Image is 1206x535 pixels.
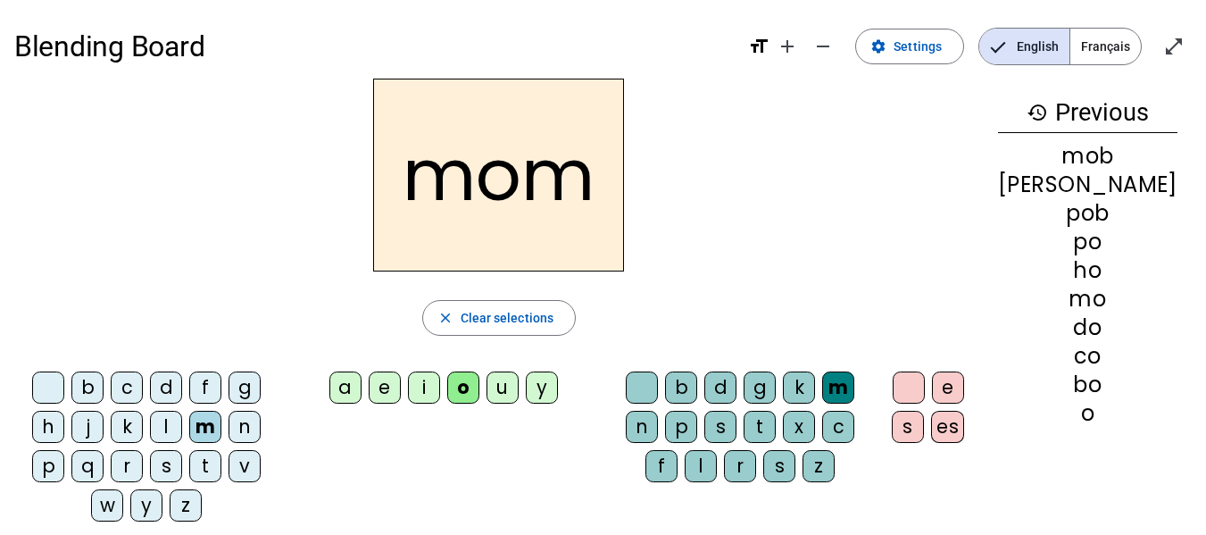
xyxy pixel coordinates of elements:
div: e [369,372,401,404]
div: x [783,411,815,443]
div: m [189,411,221,443]
mat-icon: close [437,310,453,326]
div: h [32,411,64,443]
mat-icon: add [777,36,798,57]
h1: Blending Board [14,18,734,75]
div: u [487,372,519,404]
div: w [91,489,123,522]
div: po [998,231,1177,253]
button: Decrease font size [805,29,841,64]
div: d [704,372,736,404]
div: n [229,411,261,443]
span: Settings [894,36,942,57]
div: s [704,411,736,443]
h2: mom [373,79,624,272]
div: bo [998,374,1177,396]
div: p [32,450,64,482]
mat-button-toggle-group: Language selection [978,28,1142,65]
span: English [979,29,1069,64]
div: do [998,317,1177,339]
span: Français [1070,29,1141,64]
div: d [150,372,182,404]
div: k [783,372,815,404]
div: g [229,372,261,404]
div: t [744,411,776,443]
div: pob [998,203,1177,224]
div: mob [998,146,1177,167]
mat-icon: remove [812,36,834,57]
div: s [892,411,924,443]
div: mo [998,288,1177,310]
div: b [665,372,697,404]
div: q [71,450,104,482]
div: t [189,450,221,482]
div: s [763,450,795,482]
div: b [71,372,104,404]
div: a [329,372,362,404]
mat-icon: settings [870,38,886,54]
div: co [998,346,1177,367]
div: l [685,450,717,482]
span: Clear selections [461,307,554,329]
div: y [130,489,162,522]
div: m [822,372,854,404]
div: z [170,489,202,522]
div: o [998,403,1177,424]
mat-icon: history [1027,102,1048,123]
div: n [626,411,658,443]
div: o [447,372,479,404]
div: r [724,450,756,482]
button: Clear selections [422,300,577,336]
mat-icon: format_size [748,36,769,57]
button: Settings [855,29,964,64]
div: l [150,411,182,443]
div: z [803,450,835,482]
div: v [229,450,261,482]
div: y [526,372,558,404]
div: i [408,372,440,404]
button: Increase font size [769,29,805,64]
div: p [665,411,697,443]
mat-icon: open_in_full [1163,36,1185,57]
div: f [189,372,221,404]
div: [PERSON_NAME] [998,174,1177,196]
div: j [71,411,104,443]
div: g [744,372,776,404]
div: s [150,450,182,482]
div: k [111,411,143,443]
div: es [931,411,964,443]
div: e [932,372,964,404]
div: ho [998,260,1177,281]
div: c [822,411,854,443]
h3: Previous [998,93,1177,133]
div: r [111,450,143,482]
div: c [111,372,143,404]
div: f [645,450,678,482]
button: Enter full screen [1156,29,1192,64]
